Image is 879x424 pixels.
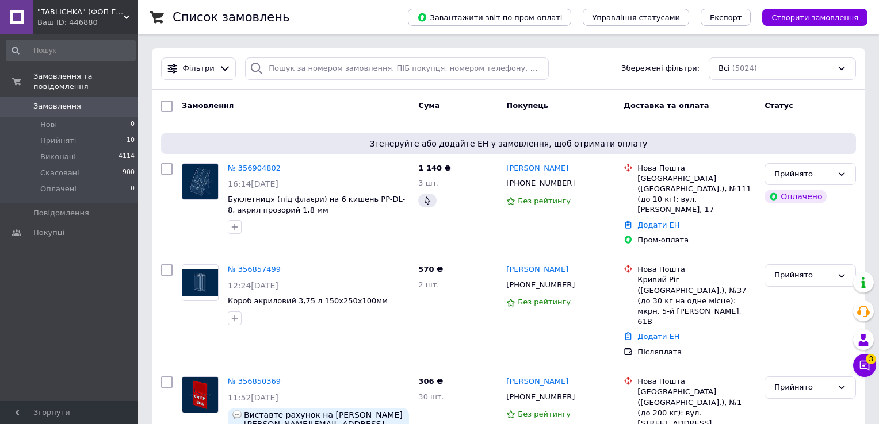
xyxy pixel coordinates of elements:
[228,195,405,214] a: Буклетниця (під флаєри) на 6 кишень PP-DL-8, акрил прозорий 1,8 мм
[504,176,577,191] div: [PHONE_NUMBER]
[33,101,81,111] span: Замовлення
[518,298,571,306] span: Без рейтингу
[418,101,439,110] span: Cума
[37,17,138,28] div: Ваш ID: 446880
[119,152,135,162] span: 4114
[504,390,577,404] div: [PHONE_NUMBER]
[506,264,568,275] a: [PERSON_NAME]
[33,208,89,218] span: Повідомлення
[710,13,742,22] span: Експорт
[123,168,135,178] span: 900
[182,264,219,301] a: Фото товару
[182,164,218,199] img: Фото товару
[228,164,281,172] a: № 356904802
[506,101,548,110] span: Покупець
[418,377,443,386] span: 306 ₴
[40,152,76,162] span: Виконані
[182,101,234,110] span: Замовлення
[637,221,679,229] a: Додати ЕН
[751,13,867,21] a: Створити замовлення
[228,393,278,402] span: 11:52[DATE]
[40,136,76,146] span: Прийняті
[771,13,858,22] span: Створити замовлення
[228,179,278,188] span: 16:14[DATE]
[131,120,135,130] span: 0
[518,410,571,418] span: Без рейтингу
[418,265,443,273] span: 570 ₴
[228,377,281,386] a: № 356850369
[228,296,388,305] a: Короб акриловий 3,75 л 150х250х100мм
[765,101,793,110] span: Статус
[621,63,700,74] span: Збережені фільтри:
[33,71,138,92] span: Замовлення та повідомлення
[518,196,571,205] span: Без рейтингу
[418,280,439,289] span: 2 шт.
[583,9,689,26] button: Управління статусами
[127,136,135,146] span: 10
[417,12,562,22] span: Завантажити звіт по пром-оплаті
[637,235,755,245] div: Пром-оплата
[228,281,278,290] span: 12:24[DATE]
[853,354,876,377] button: Чат з покупцем3
[762,9,867,26] button: Створити замовлення
[624,101,709,110] span: Доставка та оплата
[418,179,439,187] span: 3 шт.
[637,163,755,174] div: Нова Пошта
[506,376,568,387] a: [PERSON_NAME]
[774,269,832,282] div: Прийнято
[182,377,218,413] img: Фото товару
[408,9,571,26] button: Завантажити звіт по пром-оплаті
[131,184,135,194] span: 0
[40,184,77,194] span: Оплачені
[182,269,218,296] img: Фото товару
[232,410,242,419] img: :speech_balloon:
[774,381,832,394] div: Прийнято
[637,347,755,357] div: Післяплата
[40,168,79,178] span: Скасовані
[765,190,827,203] div: Оплачено
[182,163,219,200] a: Фото товару
[637,275,755,327] div: Кривий Ріг ([GEOGRAPHIC_DATA].), №37 (до 30 кг на одне місце): мкрн. 5-й [PERSON_NAME], 61В
[732,64,757,72] span: (5024)
[182,376,219,413] a: Фото товару
[40,120,57,130] span: Нові
[504,277,577,292] div: [PHONE_NUMBER]
[637,264,755,275] div: Нова Пошта
[418,392,444,401] span: 30 шт.
[33,228,64,238] span: Покупці
[719,63,730,74] span: Всі
[866,354,876,364] span: 3
[37,7,124,17] span: "TABLICHKA" (ФОП Гур'єва К.С.) - менюхолдери, пластикові підставки, таблички, бейджі, ХоРеКа
[701,9,751,26] button: Експорт
[592,13,680,22] span: Управління статусами
[245,57,549,80] input: Пошук за номером замовлення, ПІБ покупця, номером телефону, Email, номером накладної
[166,138,851,149] span: Згенеруйте або додайте ЕН у замовлення, щоб отримати оплату
[6,40,136,61] input: Пошук
[183,63,215,74] span: Фільтри
[637,376,755,387] div: Нова Пошта
[637,332,679,341] a: Додати ЕН
[774,168,832,180] div: Прийнято
[173,10,289,24] h1: Список замовлень
[228,265,281,273] a: № 356857499
[637,174,755,215] div: [GEOGRAPHIC_DATA] ([GEOGRAPHIC_DATA].), №111 (до 10 кг): вул. [PERSON_NAME], 17
[418,164,450,172] span: 1 140 ₴
[506,163,568,174] a: [PERSON_NAME]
